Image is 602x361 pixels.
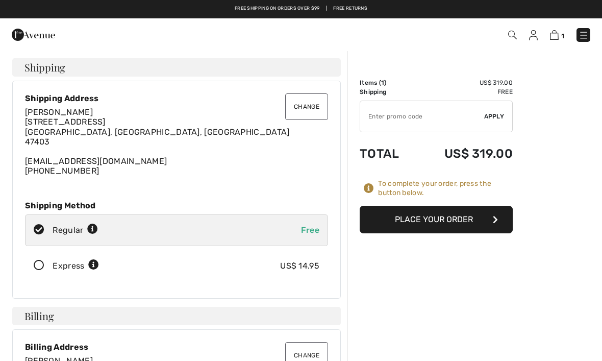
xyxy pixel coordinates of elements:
img: Shopping Bag [550,30,559,40]
div: [EMAIL_ADDRESS][DOMAIN_NAME] [25,107,328,176]
button: Place Your Order [360,206,513,233]
span: Apply [484,112,505,121]
img: My Info [529,30,538,40]
span: Free [301,225,319,235]
td: US$ 319.00 [416,78,513,87]
td: Total [360,136,416,171]
span: [PERSON_NAME] [25,107,93,117]
a: 1 [550,29,564,41]
span: Shipping [24,62,65,73]
input: Promo code [360,101,484,132]
div: Billing Address [25,342,328,352]
div: Regular [53,224,98,236]
td: Free [416,87,513,97]
span: 1 [381,79,384,86]
td: US$ 319.00 [416,136,513,171]
a: [PHONE_NUMBER] [25,166,99,176]
span: Billing [24,311,54,321]
div: To complete your order, press the button below. [378,179,513,198]
a: 1ère Avenue [12,29,55,39]
img: 1ère Avenue [12,25,55,45]
td: Items ( ) [360,78,416,87]
a: Free Returns [333,5,367,12]
div: Shipping Address [25,93,328,103]
img: Search [508,31,517,39]
div: Express [53,260,99,272]
button: Change [285,93,328,120]
span: 1 [561,32,564,40]
a: Free shipping on orders over $99 [235,5,320,12]
img: Menu [579,30,589,40]
span: | [326,5,327,12]
td: Shipping [360,87,416,97]
div: Shipping Method [25,201,328,210]
span: [STREET_ADDRESS] [GEOGRAPHIC_DATA], [GEOGRAPHIC_DATA], [GEOGRAPHIC_DATA] 47403 [25,117,290,146]
div: US$ 14.95 [280,260,319,272]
